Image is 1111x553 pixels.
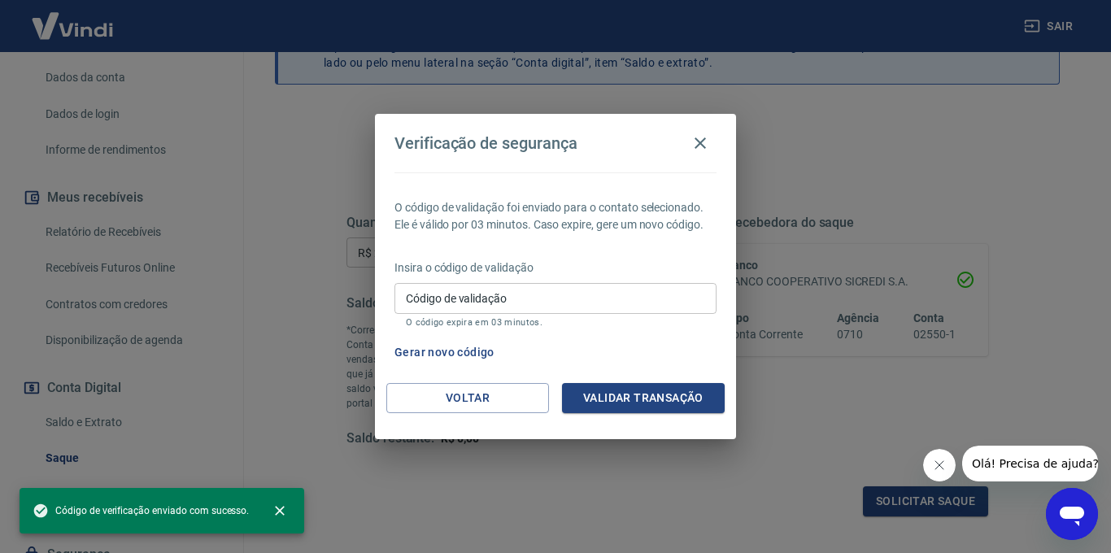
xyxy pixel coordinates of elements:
[262,493,298,529] button: close
[33,503,249,519] span: Código de verificação enviado com sucesso.
[406,317,705,328] p: O código expira em 03 minutos.
[394,199,717,233] p: O código de validação foi enviado para o contato selecionado. Ele é válido por 03 minutos. Caso e...
[562,383,725,413] button: Validar transação
[923,449,956,481] iframe: Fechar mensagem
[388,337,501,368] button: Gerar novo código
[962,446,1098,481] iframe: Mensagem da empresa
[1046,488,1098,540] iframe: Botão para abrir a janela de mensagens
[386,383,549,413] button: Voltar
[394,133,577,153] h4: Verificação de segurança
[10,11,137,24] span: Olá! Precisa de ajuda?
[394,259,717,276] p: Insira o código de validação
